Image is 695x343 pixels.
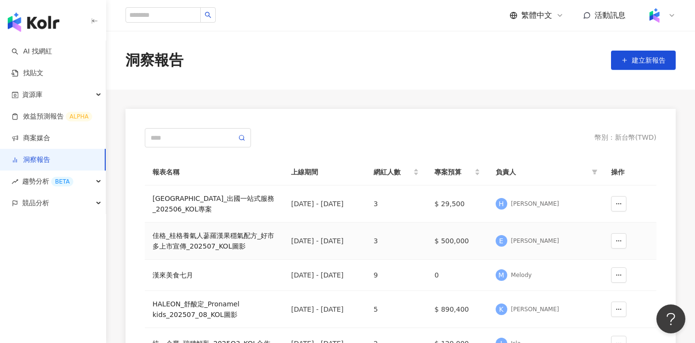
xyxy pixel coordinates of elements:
[51,177,73,186] div: BETA
[427,159,487,185] th: 專案預算
[366,260,427,291] td: 9
[595,11,625,20] span: 活動訊息
[632,56,666,64] span: 建立新報告
[499,236,503,246] span: E
[12,112,92,121] a: 效益預測報告ALPHA
[656,304,685,333] iframe: Help Scout Beacon - Open
[366,159,427,185] th: 網紅人數
[153,230,276,251] a: 佳格_桂格養氣人蔘羅漢果穩氣配方_好市多上市宣傳_202507_KOL圖影
[291,270,358,280] div: [DATE] - [DATE]
[521,10,552,21] span: 繁體中文
[22,84,42,106] span: 資源庫
[603,159,656,185] th: 操作
[592,169,598,175] span: filter
[291,198,358,209] div: [DATE] - [DATE]
[511,200,559,208] div: [PERSON_NAME]
[145,159,283,185] th: 報表名稱
[12,155,50,165] a: 洞察報告
[611,51,676,70] button: 建立新報告
[153,299,276,320] a: HALEON_舒酸定_Pronamel kids_202507_08_KOL圖影
[12,68,43,78] a: 找貼文
[498,270,504,280] span: M
[12,133,50,143] a: 商案媒合
[427,223,487,260] td: $ 500,000
[374,167,411,177] span: 網紅人數
[427,185,487,223] td: $ 29,500
[427,291,487,328] td: $ 890,400
[22,192,49,214] span: 競品分析
[291,236,358,246] div: [DATE] - [DATE]
[499,304,503,315] span: K
[22,171,73,192] span: 趨勢分析
[12,47,52,56] a: searchAI 找網紅
[511,271,532,279] div: Melody
[153,270,276,280] a: 漢來美食七月
[8,13,59,32] img: logo
[434,167,472,177] span: 專案預算
[645,6,664,25] img: Kolr%20app%20icon%20%281%29.png
[291,304,358,315] div: [DATE] - [DATE]
[205,12,211,18] span: search
[590,165,599,179] span: filter
[366,291,427,328] td: 5
[12,178,18,185] span: rise
[283,159,366,185] th: 上線期間
[366,185,427,223] td: 3
[427,260,487,291] td: 0
[366,223,427,260] td: 3
[153,193,276,214] a: [GEOGRAPHIC_DATA]_出國一站式服務_202506_KOL專案
[496,167,588,177] span: 負責人
[125,50,183,70] div: 洞察報告
[499,198,504,209] span: H
[595,133,656,143] div: 幣別 ： 新台幣 ( TWD )
[511,237,559,245] div: [PERSON_NAME]
[511,305,559,314] div: [PERSON_NAME]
